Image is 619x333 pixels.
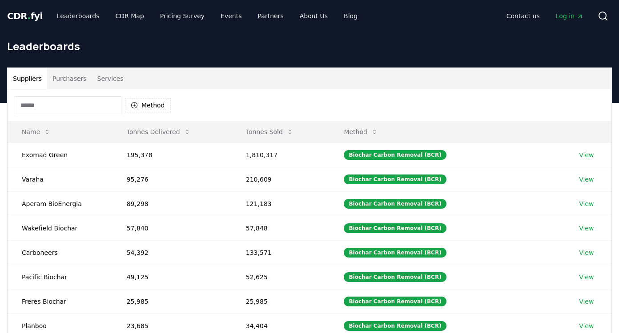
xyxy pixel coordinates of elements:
[251,8,291,24] a: Partners
[579,273,594,281] a: View
[579,321,594,330] a: View
[239,123,301,141] button: Tonnes Sold
[344,150,446,160] div: Biochar Carbon Removal (BCR)
[556,12,583,20] span: Log in
[344,248,446,258] div: Biochar Carbon Removal (BCR)
[549,8,591,24] a: Log in
[113,289,232,313] td: 25,985
[499,8,591,24] nav: Main
[293,8,335,24] a: About Us
[344,174,446,184] div: Biochar Carbon Removal (BCR)
[50,8,107,24] a: Leaderboards
[113,167,232,191] td: 95,276
[113,216,232,240] td: 57,840
[213,8,249,24] a: Events
[28,11,31,21] span: .
[579,248,594,257] a: View
[344,321,446,331] div: Biochar Carbon Removal (BCR)
[344,199,446,209] div: Biochar Carbon Removal (BCR)
[15,123,58,141] button: Name
[579,297,594,306] a: View
[92,68,129,89] button: Services
[232,265,330,289] td: 52,625
[8,289,113,313] td: Freres Biochar
[344,272,446,282] div: Biochar Carbon Removal (BCR)
[113,143,232,167] td: 195,378
[232,289,330,313] td: 25,985
[579,151,594,159] a: View
[113,191,232,216] td: 89,298
[8,143,113,167] td: Exomad Green
[232,191,330,216] td: 121,183
[47,68,92,89] button: Purchasers
[50,8,365,24] nav: Main
[113,240,232,265] td: 54,392
[344,297,446,306] div: Biochar Carbon Removal (BCR)
[7,39,612,53] h1: Leaderboards
[8,191,113,216] td: Aperam BioEnergia
[125,98,171,112] button: Method
[337,123,385,141] button: Method
[8,167,113,191] td: Varaha
[7,11,43,21] span: CDR fyi
[7,10,43,22] a: CDR.fyi
[232,240,330,265] td: 133,571
[8,240,113,265] td: Carboneers
[8,68,47,89] button: Suppliers
[337,8,365,24] a: Blog
[499,8,547,24] a: Contact us
[579,175,594,184] a: View
[232,167,330,191] td: 210,609
[579,199,594,208] a: View
[579,224,594,233] a: View
[232,143,330,167] td: 1,810,317
[113,265,232,289] td: 49,125
[153,8,212,24] a: Pricing Survey
[344,223,446,233] div: Biochar Carbon Removal (BCR)
[8,265,113,289] td: Pacific Biochar
[8,216,113,240] td: Wakefield Biochar
[109,8,151,24] a: CDR Map
[120,123,198,141] button: Tonnes Delivered
[232,216,330,240] td: 57,848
